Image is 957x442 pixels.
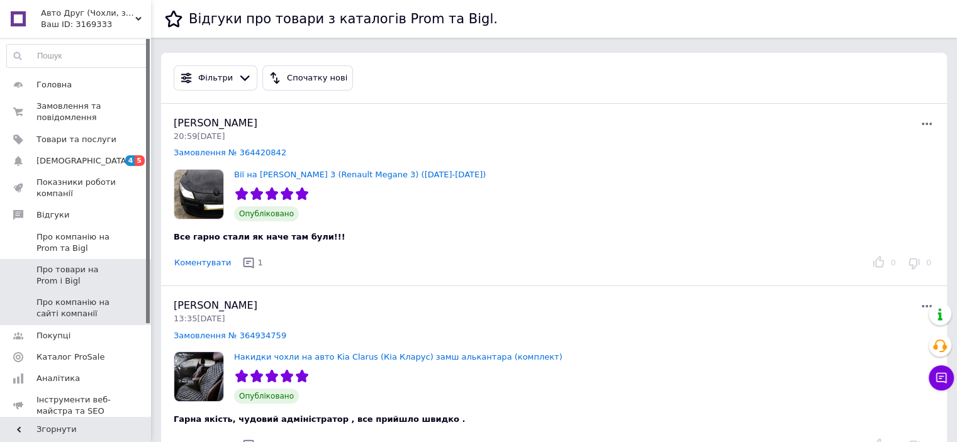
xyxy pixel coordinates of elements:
[196,72,235,85] div: Фільтри
[174,299,257,311] span: [PERSON_NAME]
[284,72,350,85] div: Спочатку нові
[174,352,223,401] img: Накидки чохли на авто Kia Clarus (Кіа Кларус) замш алькантара (комплект)
[41,19,151,30] div: Ваш ID: 3169333
[174,257,232,270] button: Коментувати
[174,148,286,157] a: Замовлення № 364420842
[174,65,257,91] button: Фільтри
[257,258,262,267] span: 1
[36,101,116,123] span: Замовлення та повідомлення
[36,330,70,341] span: Покупці
[36,177,116,199] span: Показники роботи компанії
[234,352,562,362] a: Накидки чохли на авто Kia Clarus (Кіа Кларус) замш алькантара (комплект)
[36,394,116,417] span: Інструменти веб-майстра та SEO
[41,8,135,19] span: Авто Друг (Чохли, захист картера, килими)
[234,206,299,221] span: Опубліковано
[174,314,225,323] span: 13:35[DATE]
[174,414,465,424] span: Гарна якість, чудовий адміністратор , все прийшло швидко .
[234,389,299,404] span: Опубліковано
[174,117,257,129] span: [PERSON_NAME]
[262,65,353,91] button: Спочатку нові
[36,79,72,91] span: Головна
[135,155,145,166] span: 5
[36,297,116,319] span: Про компанію на сайті компанії
[125,155,135,166] span: 4
[189,11,498,26] h1: Відгуки про товари з каталогів Prom та Bigl.
[174,170,223,219] img: Вії на Рено Меган 3 (Renault Megane 3) (2008-2014)
[174,131,225,141] span: 20:59[DATE]
[174,331,286,340] a: Замовлення № 364934759
[239,253,268,273] button: 1
[929,365,954,390] button: Чат з покупцем
[36,134,116,145] span: Товари та послуги
[36,351,104,363] span: Каталог ProSale
[36,373,80,384] span: Аналітика
[7,45,148,67] input: Пошук
[36,155,130,167] span: [DEMOGRAPHIC_DATA]
[36,231,116,254] span: Про компанію на Prom та Bigl
[36,264,116,287] span: Про товари на Prom і Bigl
[174,232,345,241] span: Все гарно стали як наче там були!!!
[234,170,486,179] a: Вії на [PERSON_NAME] 3 (Renault Megane 3) ([DATE]-[DATE])
[36,209,69,221] span: Відгуки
